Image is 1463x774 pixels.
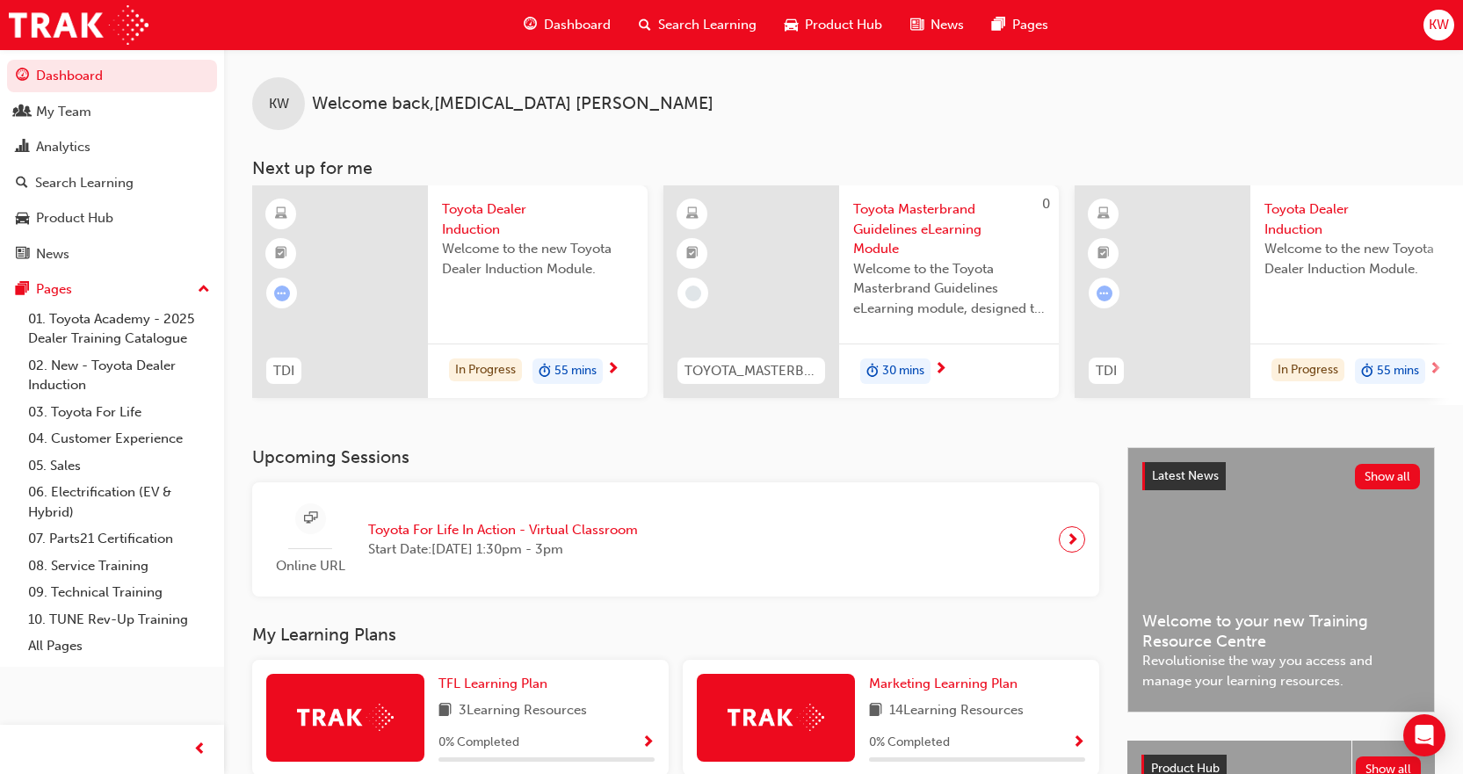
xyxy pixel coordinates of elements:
button: Pages [7,273,217,306]
img: Trak [9,5,148,45]
span: Show Progress [1072,735,1085,751]
a: TDIToyota Dealer InductionWelcome to the new Toyota Dealer Induction Module.In Progressduration-i... [252,185,648,398]
span: duration-icon [539,360,551,383]
span: Dashboard [544,15,611,35]
span: news-icon [16,247,29,263]
a: 02. New - Toyota Dealer Induction [21,352,217,399]
span: Latest News [1152,468,1219,483]
a: Marketing Learning Plan [869,674,1025,694]
h3: My Learning Plans [252,625,1099,645]
button: Show all [1355,464,1421,489]
a: search-iconSearch Learning [625,7,771,43]
a: Search Learning [7,167,217,199]
a: 04. Customer Experience [21,425,217,452]
a: News [7,238,217,271]
span: next-icon [1066,527,1079,552]
a: 06. Electrification (EV & Hybrid) [21,479,217,525]
span: learningResourceType_ELEARNING-icon [275,203,287,226]
a: Analytics [7,131,217,163]
div: Product Hub [36,208,113,228]
span: pages-icon [16,282,29,298]
a: 03. Toyota For Life [21,399,217,426]
span: Welcome to the new Toyota Dealer Induction Module. [442,239,634,278]
span: car-icon [16,211,29,227]
span: 14 Learning Resources [889,700,1024,722]
span: learningRecordVerb_ATTEMPT-icon [1097,286,1112,301]
span: booktick-icon [275,242,287,265]
span: booktick-icon [686,242,699,265]
a: 07. Parts21 Certification [21,525,217,553]
a: My Team [7,96,217,128]
span: 0 % Completed [438,733,519,753]
h3: Next up for me [224,158,1463,178]
span: book-icon [438,700,452,722]
span: News [931,15,964,35]
div: In Progress [1271,358,1344,382]
a: TFL Learning Plan [438,674,554,694]
a: Online URLToyota For Life In Action - Virtual ClassroomStart Date:[DATE] 1:30pm - 3pm [266,496,1085,583]
div: Analytics [36,137,91,157]
span: next-icon [934,362,947,378]
span: KW [1429,15,1449,35]
span: prev-icon [193,739,206,761]
span: booktick-icon [1097,242,1110,265]
span: Toyota Dealer Induction [442,199,634,239]
div: Pages [36,279,72,300]
button: DashboardMy TeamAnalyticsSearch LearningProduct HubNews [7,56,217,273]
a: All Pages [21,633,217,660]
span: Toyota Dealer Induction [1264,199,1456,239]
span: TDI [273,361,294,381]
span: next-icon [1429,362,1442,378]
span: duration-icon [866,360,879,383]
span: 30 mins [882,361,924,381]
span: 55 mins [1377,361,1419,381]
span: next-icon [606,362,619,378]
img: Trak [297,704,394,731]
span: TOYOTA_MASTERBRAND_EL [684,361,818,381]
span: guage-icon [524,14,537,36]
span: TFL Learning Plan [438,676,547,691]
span: Pages [1012,15,1048,35]
img: Trak [728,704,824,731]
a: 08. Service Training [21,553,217,580]
span: learningRecordVerb_ATTEMPT-icon [274,286,290,301]
span: Revolutionise the way you access and manage your learning resources. [1142,651,1420,691]
div: My Team [36,102,91,122]
button: KW [1423,10,1454,40]
span: chart-icon [16,140,29,156]
span: TDI [1096,361,1117,381]
span: Product Hub [805,15,882,35]
span: Online URL [266,556,354,576]
div: Search Learning [35,173,134,193]
a: news-iconNews [896,7,978,43]
span: 55 mins [554,361,597,381]
span: Search Learning [658,15,757,35]
span: people-icon [16,105,29,120]
span: Welcome to your new Training Resource Centre [1142,611,1420,651]
div: News [36,244,69,264]
span: learningResourceType_ELEARNING-icon [1097,203,1110,226]
button: Show Progress [1072,732,1085,754]
button: Show Progress [641,732,655,754]
span: guage-icon [16,69,29,84]
a: Latest NewsShow allWelcome to your new Training Resource CentreRevolutionise the way you access a... [1127,447,1435,713]
a: 01. Toyota Academy - 2025 Dealer Training Catalogue [21,306,217,352]
span: news-icon [910,14,923,36]
a: 05. Sales [21,452,217,480]
h3: Upcoming Sessions [252,447,1099,467]
span: search-icon [639,14,651,36]
span: Toyota Masterbrand Guidelines eLearning Module [853,199,1045,259]
span: Start Date: [DATE] 1:30pm - 3pm [368,539,638,560]
a: guage-iconDashboard [510,7,625,43]
span: duration-icon [1361,360,1373,383]
span: Welcome to the new Toyota Dealer Induction Module. [1264,239,1456,278]
a: Product Hub [7,202,217,235]
span: Toyota For Life In Action - Virtual Classroom [368,520,638,540]
span: learningRecordVerb_NONE-icon [685,286,701,301]
a: pages-iconPages [978,7,1062,43]
span: sessionType_ONLINE_URL-icon [304,508,317,530]
span: up-icon [198,278,210,301]
span: pages-icon [992,14,1005,36]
